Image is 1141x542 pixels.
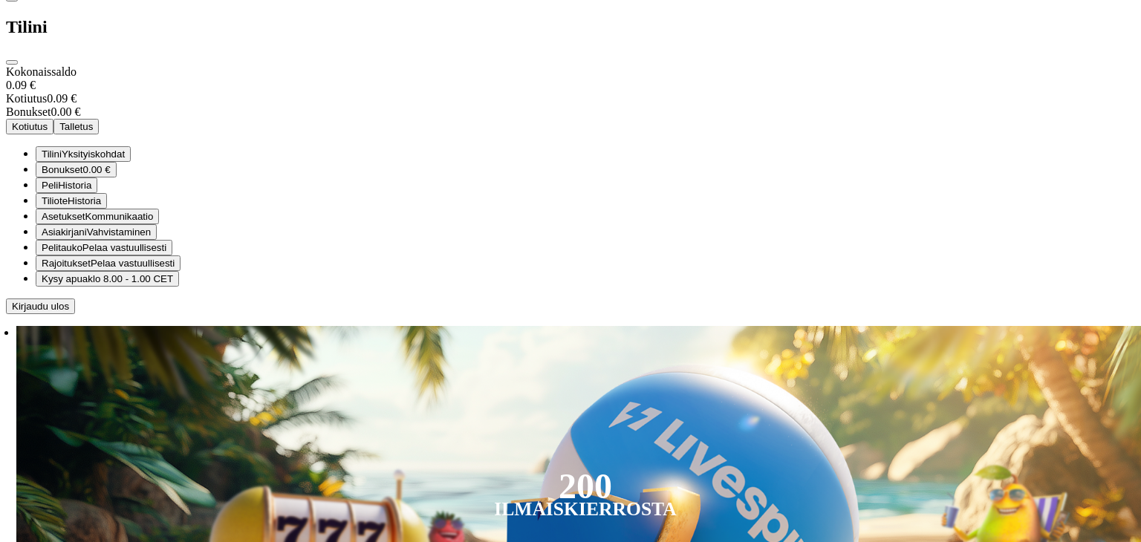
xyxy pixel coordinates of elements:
[42,258,91,269] span: Rajoitukset
[91,258,175,269] span: Pelaa vastuullisesti
[6,298,75,314] button: Kirjaudu ulos
[6,105,51,118] span: Bonukset
[36,193,107,209] button: transactions iconTilioteHistoria
[494,500,677,518] div: Ilmaiskierrosta
[42,180,58,191] span: Peli
[6,92,1135,105] div: 0.09 €
[6,65,1135,92] div: Kokonaissaldo
[88,273,173,284] span: klo 8.00 - 1.00 CET
[42,226,87,238] span: Asiakirjani
[68,195,101,206] span: Historia
[6,92,47,105] span: Kotiutus
[53,119,99,134] button: Talletus
[42,242,82,253] span: Pelitauko
[6,60,18,65] button: close
[85,211,154,222] span: Kommunikaatio
[12,301,69,312] span: Kirjaudu ulos
[6,79,1135,92] div: 0.09 €
[42,148,62,160] span: Tilini
[559,477,612,495] div: 200
[59,121,93,132] span: Talletus
[36,146,131,162] button: user-circle iconTiliniYksityiskohdat
[36,162,117,177] button: smiley iconBonukset0.00 €
[6,119,53,134] button: Kotiutus
[82,242,166,253] span: Pelaa vastuullisesti
[42,273,88,284] span: Kysy apua
[83,164,111,175] span: 0.00 €
[6,17,1135,37] h2: Tilini
[6,105,1135,119] div: 0.00 €
[36,271,179,287] button: headphones iconKysy apuaklo 8.00 - 1.00 CET
[36,177,97,193] button: history iconPeliHistoria
[42,211,85,222] span: Asetukset
[87,226,151,238] span: Vahvistaminen
[42,164,83,175] span: Bonukset
[36,255,181,271] button: limits iconRajoituksetPelaa vastuullisesti
[42,195,68,206] span: Tiliote
[58,180,91,191] span: Historia
[36,240,172,255] button: clock iconPelitaukoPelaa vastuullisesti
[36,224,157,240] button: document iconAsiakirjaniVahvistaminen
[36,209,159,224] button: toggle iconAsetuksetKommunikaatio
[12,121,48,132] span: Kotiutus
[62,148,125,160] span: Yksityiskohdat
